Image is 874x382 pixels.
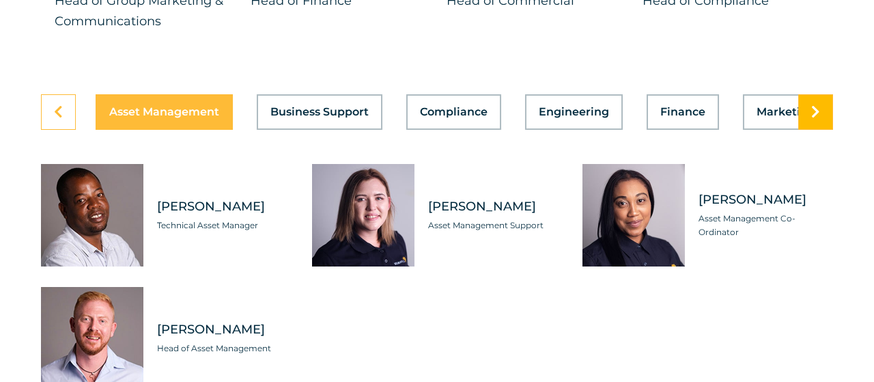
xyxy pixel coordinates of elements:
[660,107,705,118] span: Finance
[157,321,292,338] span: [PERSON_NAME]
[428,198,563,215] span: [PERSON_NAME]
[699,212,833,239] span: Asset Management Co-Ordinator
[539,107,609,118] span: Engineering
[699,191,833,208] span: [PERSON_NAME]
[428,219,563,232] span: Asset Management Support
[157,219,292,232] span: Technical Asset Manager
[270,107,369,118] span: Business Support
[157,342,292,355] span: Head of Asset Management
[420,107,488,118] span: Compliance
[757,107,815,118] span: Marketing
[157,198,292,215] span: [PERSON_NAME]
[109,107,219,118] span: Asset Management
